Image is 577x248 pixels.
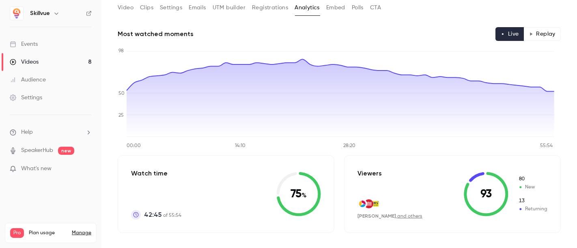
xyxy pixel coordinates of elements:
p: Viewers [357,169,382,178]
p: of 55:54 [144,210,181,220]
span: Returning [518,205,547,213]
span: New [518,175,547,183]
a: and others [397,214,422,219]
button: Embed [326,1,345,14]
button: Live [495,27,524,41]
img: insmercato.it [371,199,380,208]
h6: Skillvue [30,9,50,17]
span: Help [21,128,33,137]
button: Clips [140,1,153,14]
tspan: 25 [118,113,124,118]
button: Analytics [295,1,320,14]
tspan: 98 [118,49,124,53]
img: logo_orange.svg [13,13,19,19]
img: website_grey.svg [13,21,19,28]
div: Events [10,40,38,48]
div: Settings [10,94,42,102]
button: Polls [352,1,364,14]
img: tab_keywords_by_traffic_grey.svg [82,47,88,53]
span: New [518,184,547,191]
a: SpeakerHub [21,146,53,155]
button: CTA [370,1,381,14]
img: Skillvue [10,7,23,20]
span: What's new [21,165,52,173]
span: Pro [10,228,24,238]
tspan: 00:00 [127,144,141,149]
button: Video [118,1,133,14]
div: [PERSON_NAME]: [DOMAIN_NAME] [21,21,116,28]
span: Returning [518,197,547,205]
div: , [357,213,422,220]
div: v 4.0.25 [23,13,40,19]
img: afolmet.it [364,199,373,208]
button: UTM builder [213,1,245,14]
span: [PERSON_NAME] [357,213,396,219]
li: help-dropdown-opener [10,128,92,137]
img: everience.com [358,199,367,208]
span: new [58,147,74,155]
button: Registrations [252,1,288,14]
div: Audience [10,76,46,84]
tspan: 50 [118,91,125,96]
div: Dominio [43,48,62,53]
div: Keyword (traffico) [90,48,135,53]
a: Manage [72,230,91,236]
p: Watch time [131,169,181,178]
tspan: 14:10 [235,144,245,149]
button: Settings [160,1,182,14]
div: Videos [10,58,39,66]
span: 42:45 [144,210,161,220]
button: Emails [189,1,206,14]
img: tab_domain_overview_orange.svg [34,47,40,53]
tspan: 28:20 [343,144,355,149]
button: Replay [524,27,561,41]
span: Plan usage [29,230,67,236]
tspan: 55:54 [540,144,553,149]
h2: Most watched moments [118,29,194,39]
